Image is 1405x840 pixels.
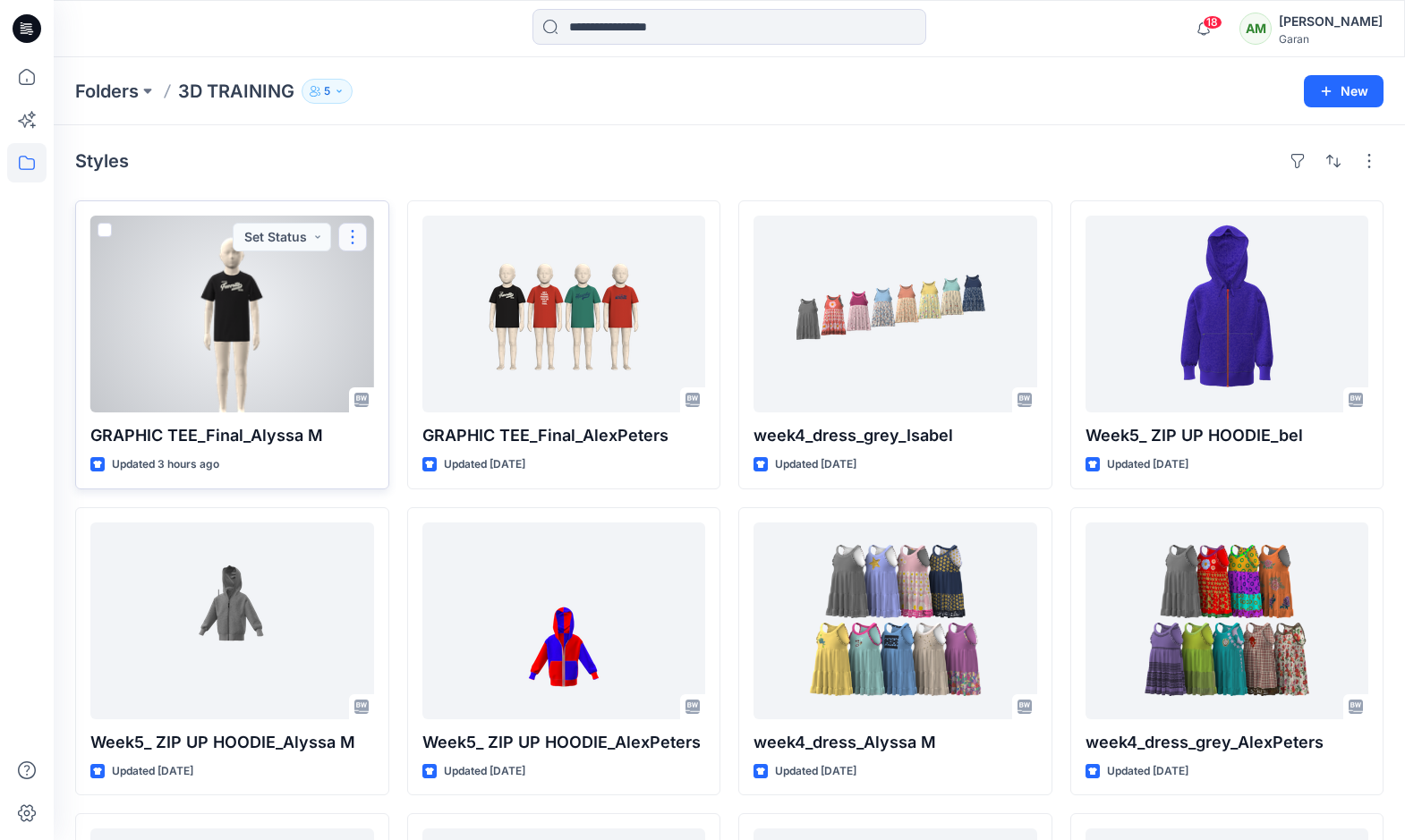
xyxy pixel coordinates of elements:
a: GRAPHIC TEE_Final_AlexPeters [422,216,706,412]
a: week4_dress_Alyssa M [754,522,1037,719]
a: GRAPHIC TEE_Final_Alyssa M [90,216,374,412]
p: week4_dress_grey_Isabel [754,423,1037,448]
p: Updated [DATE] [1107,762,1188,781]
p: Week5_ ZIP UP HOODIE_Alyssa M [90,730,374,755]
a: Week5_ ZIP UP HOODIE_bel [1086,216,1369,412]
p: Updated [DATE] [444,455,525,474]
p: Updated [DATE] [444,762,525,781]
div: AM [1239,13,1272,45]
p: week4_dress_grey_AlexPeters [1086,730,1369,755]
p: Updated [DATE] [112,762,193,781]
a: Week5_ ZIP UP HOODIE_Alyssa M [90,522,374,719]
div: [PERSON_NAME] [1279,11,1383,32]
h4: Styles [75,150,129,172]
a: Week5_ ZIP UP HOODIE_AlexPeters [422,522,706,719]
p: Week5_ ZIP UP HOODIE_bel [1086,423,1369,448]
a: week4_dress_grey_Isabel [754,216,1037,412]
p: Updated [DATE] [775,762,856,781]
button: 5 [302,79,353,104]
a: week4_dress_grey_AlexPeters [1086,522,1369,719]
div: Garan [1279,32,1383,46]
p: Updated 3 hours ago [112,455,219,474]
a: Folders [75,79,139,104]
p: Week5_ ZIP UP HOODIE_AlexPeters [422,730,706,755]
button: New [1304,75,1384,107]
p: Updated [DATE] [1107,455,1188,474]
p: week4_dress_Alyssa M [754,730,1037,755]
p: Updated [DATE] [775,455,856,474]
p: 3D TRAINING [178,79,294,104]
p: GRAPHIC TEE_Final_Alyssa M [90,423,374,448]
p: 5 [324,81,330,101]
p: GRAPHIC TEE_Final_AlexPeters [422,423,706,448]
span: 18 [1203,15,1222,30]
